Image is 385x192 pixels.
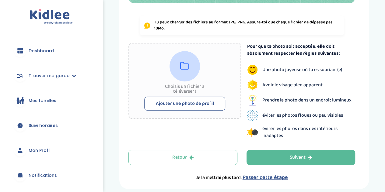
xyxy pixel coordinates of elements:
span: Dashboard [29,48,54,54]
a: Mon Profil [9,139,93,161]
div: Choisis un fichier à téléverser ! [160,84,210,94]
p: Tu peux charger des fichiers au format JPG, PNG. Assure-toi que chaque fichier ne dépasse pas 10Mo. [154,19,340,31]
button: Ajouter une photo de profil [144,97,225,111]
p: Pour que ta photo soit acceptée, elle doit absolument respecter les règles suivantes: [247,43,355,57]
span: Trouver ma garde [29,73,69,79]
span: Je la mettrai plus tard. [196,174,242,181]
img: logo.svg [30,9,73,25]
img: emoji_sun_shadow.png [247,127,258,138]
div: Retour [172,154,194,161]
div: Suivant [289,154,312,161]
img: emoji_flou.png [247,110,258,121]
a: Mes familles [9,90,93,111]
a: Dashboard [9,40,93,62]
span: Mes familles [29,98,56,104]
a: Trouver ma garde [9,65,93,87]
img: emoji_smile.png [247,64,258,75]
span: éviter les photos dans des intérieurs inadaptés [262,125,355,139]
span: Suivi horaires [29,122,58,129]
img: emoji_sun.png [247,80,258,90]
img: emoji_studio.png [247,95,258,105]
button: Retour [128,150,237,165]
span: Passer cette étape [243,173,288,182]
span: éviter les photos floues ou peu visibles [262,112,343,119]
span: Une photo joyeuse où tu es souriant(e) [262,66,342,73]
a: Notifications [9,164,93,186]
button: Suivant [247,150,355,165]
a: Suivi horaires [9,115,93,136]
span: Mon Profil [29,147,51,154]
span: Notifications [29,172,57,179]
span: Prendre la photo dans un endroit lumineux [262,97,352,104]
span: Avoir le visage bien apparent [262,81,323,88]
